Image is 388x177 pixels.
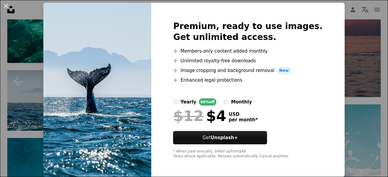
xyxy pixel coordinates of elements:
span: USD [229,112,258,117]
div: yearly [180,98,196,106]
img: premium_photo-1664303395976-2c473d2803c5 [43,3,151,177]
li: Image cropping and background removal [173,67,323,74]
li: Members-only content added monthly [173,48,323,55]
h2: Premium, ready to use images. Get unlimited access. [173,21,323,43]
li: Enhanced legal protections [173,77,323,84]
span: $12 [173,108,203,124]
span: per month * [229,117,258,123]
strong: Unsplash+ [211,135,238,140]
input: yearly66%off [173,100,178,104]
button: GetUnsplash+ [173,131,267,144]
div: * When paid annually, billed upfront $48 Taxes where applicable. Renews automatically. Cancel any... [173,149,323,159]
input: monthly [224,100,229,104]
li: Unlimited royalty-free downloads [173,57,323,64]
span: New [277,67,291,74]
div: $4 [173,108,226,124]
div: 66% off [199,98,217,106]
div: monthly [231,98,252,106]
